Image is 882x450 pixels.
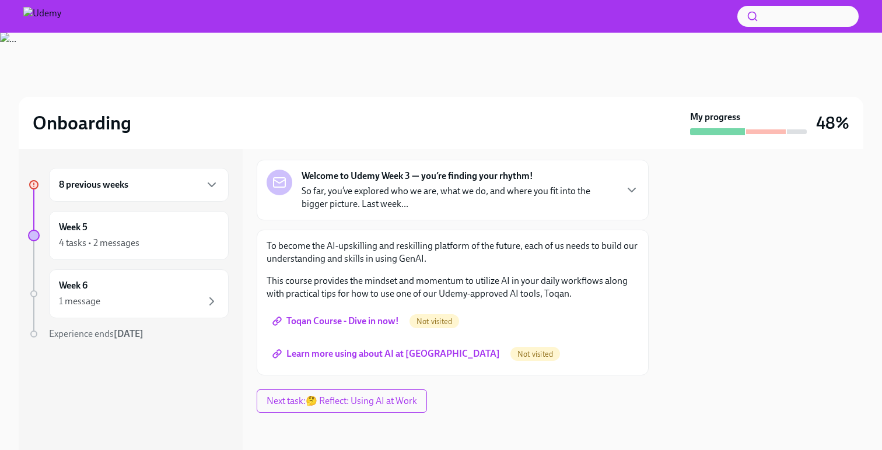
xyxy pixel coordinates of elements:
span: Toqan Course - Dive in now! [275,315,399,327]
h6: Week 5 [59,221,87,234]
h2: Onboarding [33,111,131,135]
strong: [DATE] [114,328,143,339]
strong: Welcome to Udemy Week 3 — you’re finding your rhythm! [302,170,533,182]
a: Toqan Course - Dive in now! [267,310,407,333]
span: Not visited [510,350,560,358]
h6: 8 previous weeks [59,178,128,191]
a: Week 61 message [28,269,229,318]
span: Not visited [409,317,459,326]
span: Experience ends [49,328,143,339]
strong: My progress [690,111,740,124]
a: Week 54 tasks • 2 messages [28,211,229,260]
button: Next task:🤔 Reflect: Using AI at Work [257,389,427,413]
div: 1 message [59,295,100,308]
img: Udemy [23,7,61,26]
p: So far, you’ve explored who we are, what we do, and where you fit into the bigger picture. Last w... [302,185,615,210]
h3: 48% [816,112,849,133]
a: Learn more using about AI at [GEOGRAPHIC_DATA] [267,342,508,365]
h6: Week 6 [59,279,87,292]
div: 4 tasks • 2 messages [59,237,139,249]
div: 8 previous weeks [49,168,229,202]
p: This course provides the mindset and momentum to utilize AI in your daily workflows along with pr... [267,275,639,300]
span: Next task : 🤔 Reflect: Using AI at Work [267,395,417,407]
span: Learn more using about AI at [GEOGRAPHIC_DATA] [275,348,500,360]
p: To become the AI-upskilling and reskilling platform of the future, each of us needs to build our ... [267,240,639,265]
